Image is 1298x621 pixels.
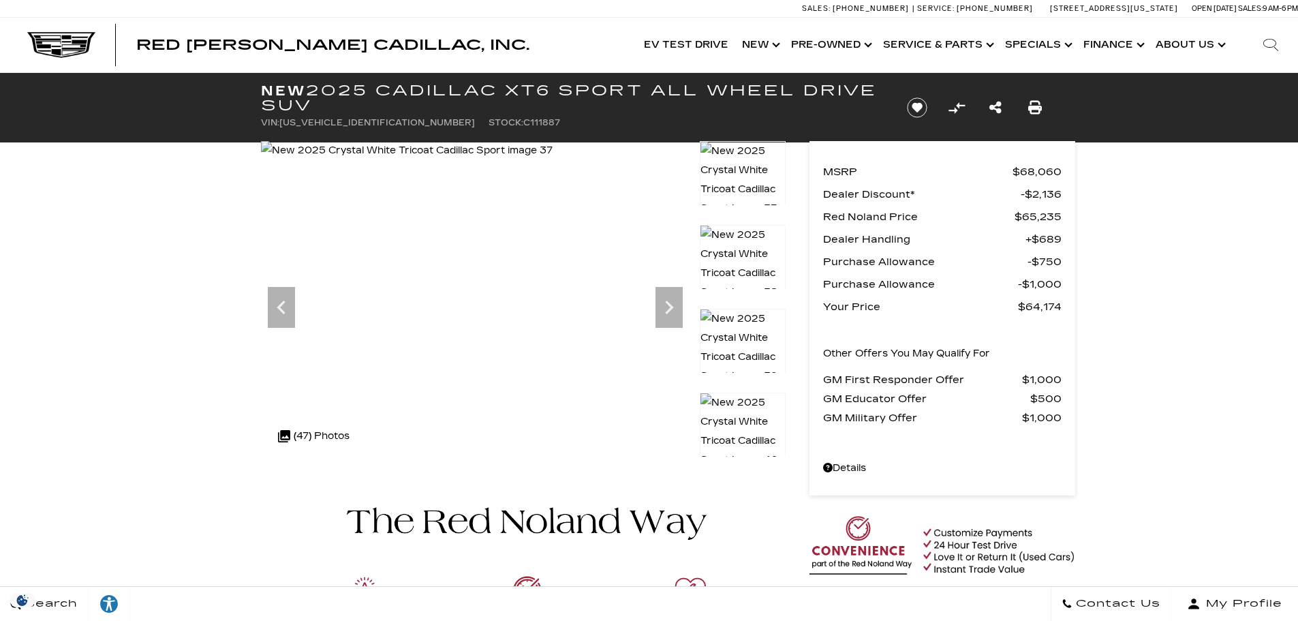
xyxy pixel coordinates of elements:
a: MSRP $68,060 [823,162,1062,181]
span: $68,060 [1013,162,1062,181]
span: Purchase Allowance [823,252,1027,271]
span: My Profile [1201,594,1282,614]
span: Search [21,594,78,614]
span: Stock: [489,118,523,127]
div: Next [655,287,683,328]
a: Share this New 2025 Cadillac XT6 Sport All Wheel Drive SUV [989,98,1002,117]
span: [PHONE_NUMBER] [833,4,909,13]
span: Your Price [823,297,1018,316]
a: Service: [PHONE_NUMBER] [912,5,1036,12]
span: Red [PERSON_NAME] Cadillac, Inc. [136,37,529,53]
span: $2,136 [1021,185,1062,204]
img: New 2025 Crystal White Tricoat Cadillac Sport image 40 [700,393,786,470]
img: New 2025 Crystal White Tricoat Cadillac Sport image 37 [261,141,553,160]
span: $500 [1030,389,1062,408]
a: Sales: [PHONE_NUMBER] [802,5,912,12]
span: MSRP [823,162,1013,181]
a: GM First Responder Offer $1,000 [823,370,1062,389]
span: C111887 [523,118,560,127]
span: GM Military Offer [823,408,1022,427]
div: Explore your accessibility options [89,594,129,614]
span: $64,174 [1018,297,1062,316]
button: Open user profile menu [1171,587,1298,621]
div: Search [1243,18,1298,72]
section: Click to Open Cookie Consent Modal [7,593,38,607]
a: Pre-Owned [784,18,876,72]
span: Open [DATE] [1192,4,1237,13]
img: New 2025 Crystal White Tricoat Cadillac Sport image 39 [700,309,786,387]
span: VIN: [261,118,279,127]
span: $750 [1027,252,1062,271]
a: GM Military Offer $1,000 [823,408,1062,427]
p: Other Offers You May Qualify For [823,344,990,363]
img: New 2025 Crystal White Tricoat Cadillac Sport image 38 [700,225,786,303]
span: Purchase Allowance [823,275,1018,294]
span: Sales: [1238,4,1263,13]
img: Opt-Out Icon [7,593,38,607]
span: Contact Us [1072,594,1160,614]
span: [US_VEHICLE_IDENTIFICATION_NUMBER] [279,118,475,127]
span: Red Noland Price [823,207,1015,226]
a: Explore your accessibility options [89,587,130,621]
a: Specials [998,18,1077,72]
a: New [735,18,784,72]
a: About Us [1149,18,1230,72]
span: GM First Responder Offer [823,370,1022,389]
a: Finance [1077,18,1149,72]
span: Sales: [802,4,831,13]
a: Red [PERSON_NAME] Cadillac, Inc. [136,38,529,52]
span: $65,235 [1015,207,1062,226]
a: GM Educator Offer $500 [823,389,1062,408]
h1: 2025 Cadillac XT6 Sport All Wheel Drive SUV [261,83,884,113]
a: Dealer Discount* $2,136 [823,185,1062,204]
span: Service: [917,4,955,13]
a: EV Test Drive [637,18,735,72]
span: $1,000 [1018,275,1062,294]
span: $1,000 [1022,408,1062,427]
a: Purchase Allowance $750 [823,252,1062,271]
span: 9 AM-6 PM [1263,4,1298,13]
span: Dealer Handling [823,230,1025,249]
div: Previous [268,287,295,328]
a: Print this New 2025 Cadillac XT6 Sport All Wheel Drive SUV [1028,98,1042,117]
a: Your Price $64,174 [823,297,1062,316]
a: Details [823,459,1062,478]
a: Purchase Allowance $1,000 [823,275,1062,294]
button: Compare Vehicle [946,97,967,118]
a: Dealer Handling $689 [823,230,1062,249]
a: Red Noland Price $65,235 [823,207,1062,226]
img: New 2025 Crystal White Tricoat Cadillac Sport image 37 [700,141,786,219]
a: [STREET_ADDRESS][US_STATE] [1050,4,1178,13]
span: [PHONE_NUMBER] [957,4,1033,13]
button: Save vehicle [902,97,932,119]
img: Cadillac Dark Logo with Cadillac White Text [27,32,95,58]
span: $1,000 [1022,370,1062,389]
span: Dealer Discount* [823,185,1021,204]
span: GM Educator Offer [823,389,1030,408]
strong: New [261,82,306,99]
a: Contact Us [1051,587,1171,621]
a: Service & Parts [876,18,998,72]
div: (47) Photos [271,420,356,453]
span: $689 [1025,230,1062,249]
